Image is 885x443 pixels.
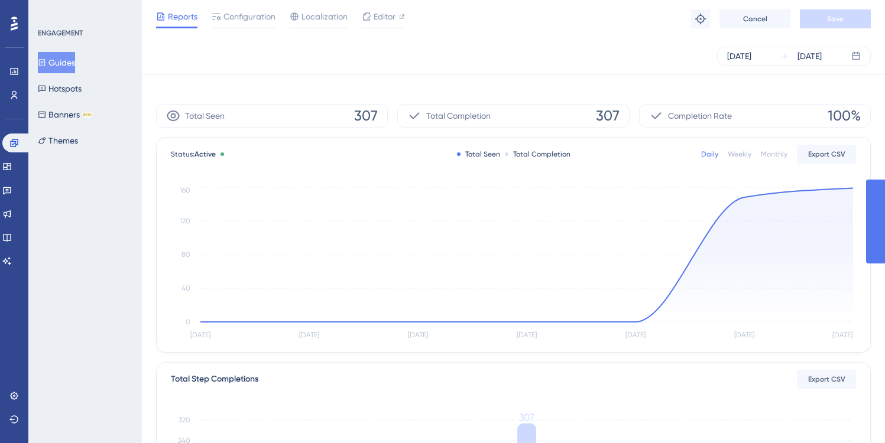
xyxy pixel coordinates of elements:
[38,52,75,73] button: Guides
[517,331,537,339] tspan: [DATE]
[728,149,751,159] div: Weekly
[719,9,790,28] button: Cancel
[505,149,570,159] div: Total Completion
[828,106,861,125] span: 100%
[743,14,767,24] span: Cancel
[457,149,500,159] div: Total Seen
[299,331,319,339] tspan: [DATE]
[835,396,871,432] iframe: UserGuiding AI Assistant Launcher
[180,217,190,225] tspan: 120
[519,412,534,423] tspan: 307
[596,106,620,125] span: 307
[734,331,754,339] tspan: [DATE]
[171,149,216,159] span: Status:
[832,331,852,339] tspan: [DATE]
[82,112,93,118] div: BETA
[171,372,258,386] div: Total Step Completions
[185,109,225,123] span: Total Seen
[302,9,348,24] span: Localization
[168,9,197,24] span: Reports
[827,14,844,24] span: Save
[179,416,190,424] tspan: 320
[186,318,190,326] tspan: 0
[181,284,190,292] tspan: 40
[194,150,216,158] span: Active
[808,149,845,159] span: Export CSV
[38,130,78,151] button: Themes
[668,109,732,123] span: Completion Rate
[727,49,751,63] div: [DATE]
[190,331,210,339] tspan: [DATE]
[354,106,378,125] span: 307
[426,109,491,123] span: Total Completion
[761,149,787,159] div: Monthly
[223,9,275,24] span: Configuration
[374,9,396,24] span: Editor
[181,250,190,259] tspan: 80
[625,331,646,339] tspan: [DATE]
[797,370,856,389] button: Export CSV
[38,78,82,99] button: Hotspots
[408,331,428,339] tspan: [DATE]
[38,104,93,125] button: BannersBETA
[798,49,822,63] div: [DATE]
[800,9,871,28] button: Save
[808,374,845,384] span: Export CSV
[701,149,718,159] div: Daily
[797,145,856,164] button: Export CSV
[38,28,83,38] div: ENGAGEMENT
[180,186,190,194] tspan: 160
